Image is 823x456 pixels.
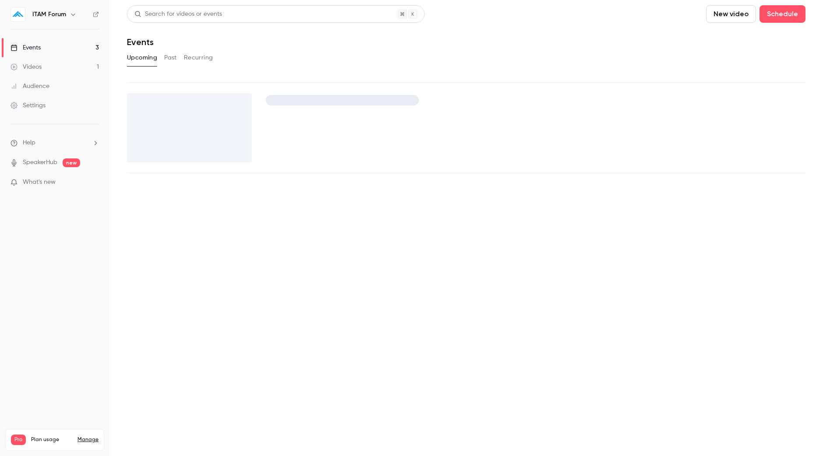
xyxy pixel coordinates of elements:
span: Pro [11,435,26,445]
button: Recurring [184,51,213,65]
h6: ITAM Forum [32,10,66,19]
div: Events [11,43,41,52]
a: SpeakerHub [23,158,57,167]
a: Manage [77,436,98,443]
button: Schedule [760,5,805,23]
button: Upcoming [127,51,157,65]
span: What's new [23,178,56,187]
button: New video [706,5,756,23]
span: Help [23,138,35,147]
div: Settings [11,101,46,110]
div: Search for videos or events [134,10,222,19]
div: Videos [11,63,42,71]
button: Past [164,51,177,65]
span: new [63,158,80,167]
img: ITAM Forum [11,7,25,21]
li: help-dropdown-opener [11,138,99,147]
h1: Events [127,37,154,47]
span: Plan usage [31,436,72,443]
div: Audience [11,82,49,91]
